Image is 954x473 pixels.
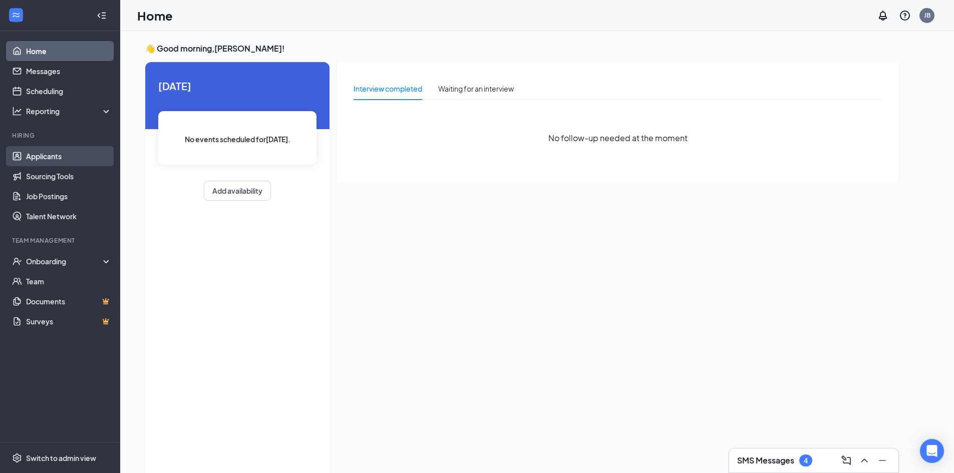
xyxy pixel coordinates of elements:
div: Onboarding [26,256,103,266]
button: ComposeMessage [838,452,854,468]
a: SurveysCrown [26,311,112,331]
div: Switch to admin view [26,453,96,463]
div: JB [924,11,930,20]
a: Messages [26,61,112,81]
svg: UserCheck [12,256,22,266]
div: Interview completed [354,83,422,94]
svg: Minimize [876,454,888,466]
div: Waiting for an interview [438,83,514,94]
div: Hiring [12,131,110,140]
div: 4 [804,456,808,465]
a: Home [26,41,112,61]
svg: QuestionInfo [899,10,911,22]
svg: WorkstreamLogo [11,10,21,20]
svg: Notifications [877,10,889,22]
div: Team Management [12,236,110,245]
h1: Home [137,7,173,24]
a: Applicants [26,146,112,166]
a: Sourcing Tools [26,166,112,186]
h3: 👋 Good morning, [PERSON_NAME] ! [145,43,898,54]
button: Minimize [874,452,890,468]
svg: ComposeMessage [840,454,852,466]
a: Scheduling [26,81,112,101]
svg: Collapse [97,11,107,21]
svg: ChevronUp [858,454,870,466]
h3: SMS Messages [737,455,794,466]
svg: Settings [12,453,22,463]
a: DocumentsCrown [26,291,112,311]
span: No events scheduled for [DATE] . [185,134,290,145]
button: ChevronUp [856,452,872,468]
span: [DATE] [158,78,316,94]
div: Open Intercom Messenger [920,439,944,463]
a: Job Postings [26,186,112,206]
button: Add availability [204,181,271,201]
a: Team [26,271,112,291]
a: Talent Network [26,206,112,226]
span: No follow-up needed at the moment [548,132,688,144]
svg: Analysis [12,106,22,116]
div: Reporting [26,106,112,116]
